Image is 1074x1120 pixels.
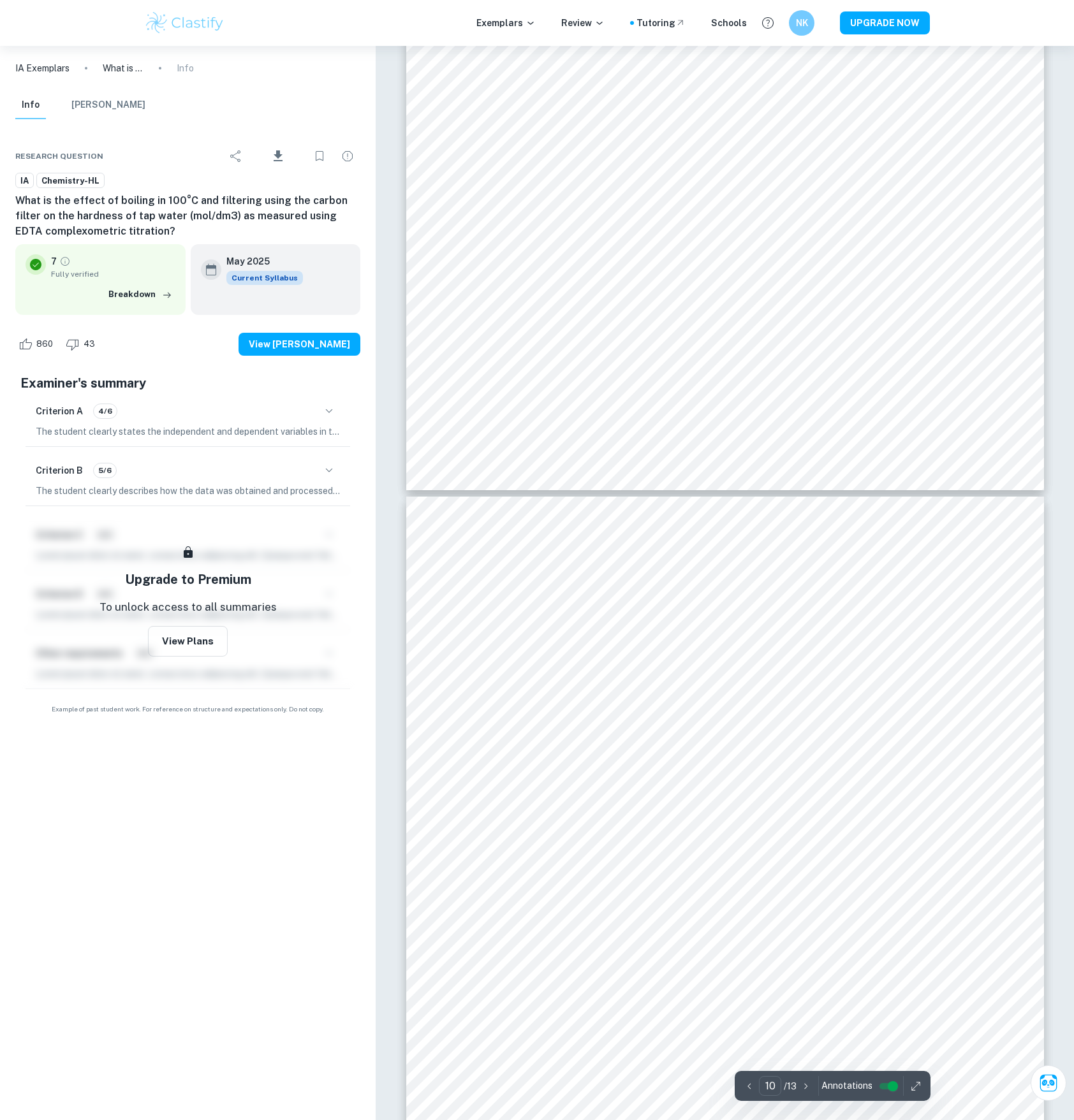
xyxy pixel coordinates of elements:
h5: Upgrade to Premium [125,570,251,589]
p: Exemplars [476,16,536,30]
p: Review [561,16,605,30]
span: Research question [15,150,103,162]
button: Help and Feedback [757,12,779,34]
p: / 13 [784,1079,797,1093]
span: 5/6 [94,465,116,476]
a: Schools [711,16,747,30]
span: Fully verified [51,268,175,280]
div: Bookmark [307,143,332,169]
h6: May 2025 [226,254,293,268]
span: 860 [29,338,60,351]
button: UPGRADE NOW [840,11,930,34]
h6: NK [795,16,809,30]
a: IA [15,173,34,189]
a: IA Exemplars [15,61,70,75]
img: Clastify logo [144,10,225,36]
span: 43 [77,338,102,351]
a: Chemistry-HL [36,173,105,189]
h5: Examiner's summary [20,374,355,393]
span: Annotations [821,1079,872,1093]
span: IA [16,175,33,187]
button: Ask Clai [1031,1065,1066,1101]
div: This exemplar is based on the current syllabus. Feel free to refer to it for inspiration/ideas wh... [226,271,303,285]
span: Example of past student work. For reference on structure and expectations only. Do not copy. [15,704,360,714]
h6: Criterion A [36,404,83,418]
span: Current Syllabus [226,271,303,285]
h6: Criterion B [36,463,83,477]
p: The student clearly describes how the data was obtained and processed, providing a detailed and p... [36,484,340,498]
p: To unlock access to all summaries [99,599,277,616]
p: 7 [51,254,57,268]
button: View Plans [148,626,228,657]
a: Grade fully verified [59,256,71,267]
p: Info [177,61,194,75]
button: [PERSON_NAME] [71,91,145,119]
button: NK [789,10,814,36]
span: Chemistry-HL [37,175,104,187]
p: What is the effect of boiling in 100°C and filtering using the carbon filter on the hardness of t... [103,61,143,75]
button: Info [15,91,46,119]
div: Report issue [335,143,360,169]
button: View [PERSON_NAME] [239,333,360,356]
button: Breakdown [105,285,175,304]
span: 4/6 [94,405,117,417]
a: Tutoring [636,16,686,30]
p: The student clearly states the independent and dependent variables in the research question, howe... [36,425,340,439]
h6: What is the effect of boiling in 100°C and filtering using the carbon filter on the hardness of t... [15,193,360,239]
div: Like [15,334,60,354]
div: Share [223,143,249,169]
div: Dislike [63,334,102,354]
div: Download [251,140,304,173]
